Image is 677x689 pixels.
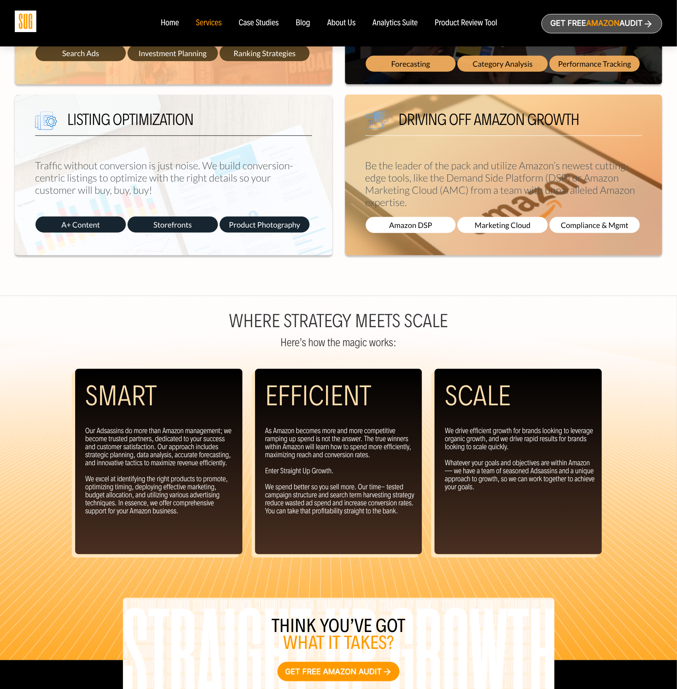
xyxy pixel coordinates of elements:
[365,111,389,129] img: We are Smart
[265,427,416,515] p: As Amazon becomes more and more competitive ramping up spend is not the answer. The true winners ...
[265,379,372,413] h2: Efficient
[239,19,279,28] a: Case Studies
[365,160,642,209] p: Be the leader of the pack and utilize Amazon’s newest cutting-edge tools, like the Demand Side Pl...
[35,111,312,136] h5: Listing Optimization
[445,427,595,491] p: We drive efficient growth for brands looking to leverage organic growth, and we drive rapid resul...
[277,662,400,681] a: Get free Amazon audit
[586,19,620,28] span: Amazon
[15,11,36,32] img: Sug
[457,56,548,72] span: Category Analysis
[160,19,179,28] a: Home
[327,19,356,28] a: About Us
[549,217,640,233] span: Compliance & Mgmt
[283,632,394,654] span: what it takes?
[366,56,456,72] span: Forecasting
[372,19,418,28] a: Analytics Suite
[128,217,218,233] span: Storefronts
[366,217,456,233] span: Amazon DSP
[85,427,236,515] p: Our Adsassins do more than Amazon management; we become trusted partners, dedicated to your succe...
[35,160,312,196] p: Traffic without conversion is just noise. We build conversion-centric listings to optimize with t...
[35,45,126,61] span: Search Ads
[220,45,310,61] span: Ranking Strategies
[435,19,497,28] a: Product Review Tool
[128,45,218,61] span: Investment Planning
[35,217,126,233] span: A+ Content
[457,217,548,233] span: Marketing Cloud
[35,111,57,130] img: We are Smart
[549,56,640,72] span: Performance Tracking
[541,14,662,33] a: Get freeAmazonAudit
[445,379,511,413] h2: Scale
[365,111,642,136] h5: Driving off Amazon growth
[123,618,555,652] h3: Think you’ve got
[85,379,157,413] h2: Smart
[296,19,310,28] a: Blog
[196,19,222,28] a: Services
[220,217,310,233] span: Product Photography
